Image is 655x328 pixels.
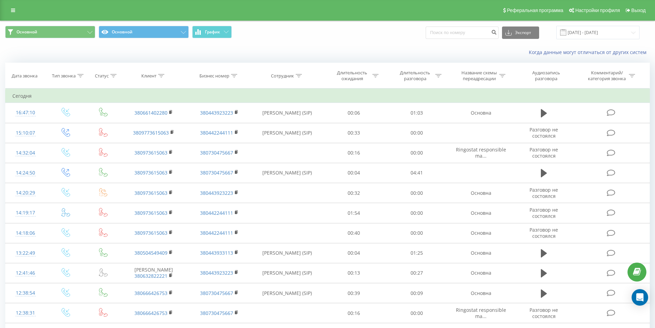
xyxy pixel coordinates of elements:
[323,263,385,283] td: 00:13
[530,226,558,239] span: Разговор не состоялся
[5,26,95,38] button: Основной
[134,273,167,279] a: 380632822221
[524,70,568,82] div: Аудиозапись разговора
[323,223,385,243] td: 00:40
[134,109,167,116] a: 380661402280
[456,307,506,319] span: Ringostat responsible ma...
[205,30,220,34] span: График
[134,210,167,216] a: 380973615063
[323,203,385,223] td: 01:54
[323,103,385,123] td: 00:06
[323,143,385,163] td: 00:16
[252,123,323,143] td: [PERSON_NAME] (SIP)
[12,186,39,200] div: 14:20:29
[385,143,448,163] td: 00:00
[530,126,558,139] span: Разговор не состоялся
[12,206,39,220] div: 14:19:17
[385,223,448,243] td: 00:00
[323,283,385,303] td: 00:39
[200,129,233,136] a: 380442244111
[134,290,167,296] a: 380666426753
[632,289,648,306] div: Open Intercom Messenger
[134,190,167,196] a: 380973615063
[529,49,650,55] a: Когда данные могут отличаться от других систем
[12,126,39,140] div: 15:10:07
[12,166,39,180] div: 14:24:50
[200,169,233,176] a: 380730475667
[385,203,448,223] td: 00:00
[385,123,448,143] td: 00:00
[134,230,167,236] a: 380973615063
[12,226,39,240] div: 14:18:06
[530,307,558,319] span: Разговор не состоялся
[17,29,37,35] span: Основной
[252,283,323,303] td: [PERSON_NAME] (SIP)
[134,310,167,316] a: 380666426753
[323,183,385,203] td: 00:32
[141,73,156,79] div: Клиент
[199,73,229,79] div: Бизнес номер
[134,169,167,176] a: 380973615063
[448,103,513,123] td: Основна
[200,310,233,316] a: 380730475667
[200,290,233,296] a: 380730475667
[12,246,39,260] div: 13:22:49
[385,163,448,183] td: 04:41
[631,8,646,13] span: Выход
[133,129,169,136] a: 3809773615063
[448,263,513,283] td: Основна
[385,183,448,203] td: 00:00
[323,303,385,323] td: 00:16
[192,26,232,38] button: График
[507,8,563,13] span: Реферальная программа
[385,283,448,303] td: 00:09
[95,73,109,79] div: Статус
[200,269,233,276] a: 380443923223
[12,146,39,160] div: 14:32:04
[200,250,233,256] a: 380443933113
[6,89,650,103] td: Сегодня
[200,190,233,196] a: 380443923223
[587,70,627,82] div: Комментарий/категория звонка
[323,123,385,143] td: 00:33
[252,263,323,283] td: [PERSON_NAME] (SIP)
[448,283,513,303] td: Основна
[12,306,39,320] div: 12:38:31
[426,27,499,39] input: Поиск по номеру
[12,266,39,280] div: 12:41:46
[12,73,37,79] div: Дата звонка
[252,103,323,123] td: [PERSON_NAME] (SIP)
[200,210,233,216] a: 380442244111
[385,243,448,263] td: 01:25
[397,70,434,82] div: Длительность разговора
[448,243,513,263] td: Основна
[252,243,323,263] td: [PERSON_NAME] (SIP)
[12,106,39,119] div: 16:47:10
[334,70,371,82] div: Длительность ожидания
[448,203,513,223] td: Основна
[530,187,558,199] span: Разговор не состоялся
[99,26,189,38] button: Основной
[323,163,385,183] td: 00:04
[52,73,76,79] div: Тип звонка
[456,146,506,159] span: Ringostat responsible ma...
[12,286,39,300] div: 12:38:54
[200,109,233,116] a: 380443923223
[134,149,167,156] a: 380973615063
[200,230,233,236] a: 380442244111
[530,207,558,219] span: Разговор не состоялся
[448,223,513,243] td: Основна
[134,250,167,256] a: 380504549409
[385,263,448,283] td: 00:27
[121,263,186,283] td: [PERSON_NAME]
[252,163,323,183] td: [PERSON_NAME] (SIP)
[385,303,448,323] td: 00:00
[385,103,448,123] td: 01:03
[502,27,539,39] button: Экспорт
[200,149,233,156] a: 380730475667
[530,146,558,159] span: Разговор не состоялся
[575,8,620,13] span: Настройки профиля
[461,70,498,82] div: Название схемы переадресации
[448,183,513,203] td: Основна
[323,243,385,263] td: 00:04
